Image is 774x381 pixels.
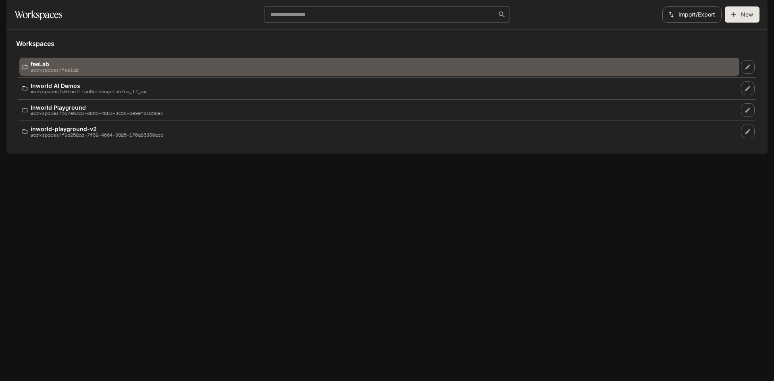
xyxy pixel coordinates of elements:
[15,6,62,23] h1: Workspaces
[19,123,739,141] a: inworld-playground-v2workspaces/f9d252aa-7f32-4664-8825-176a85839acd
[19,79,739,98] a: Inworld AI Demosworkspaces/default-pa9of5vuyctch7cq_f7_uw
[31,110,163,116] p: workspaces/5a7e63db-a866-4b83-8c51-ae9ef81b58e1
[31,132,163,137] p: workspaces/f9d252aa-7f32-4664-8825-176a85839acd
[31,104,163,110] p: Inworld Playground
[19,58,739,76] a: feeLabworkspaces/feelab
[741,60,755,74] a: Edit workspace
[31,83,146,89] p: Inworld AI Demos
[31,126,163,132] p: inworld-playground-v2
[741,125,755,138] a: Edit workspace
[19,101,739,119] a: Inworld Playgroundworkspaces/5a7e63db-a866-4b83-8c51-ae9ef81b58e1
[725,6,759,23] button: Create workspace
[31,67,79,73] p: workspaces/feelab
[16,39,758,48] h5: Workspaces
[662,6,722,23] button: Import/Export
[31,89,146,94] p: workspaces/default-pa9of5vuyctch7cq_f7_uw
[741,81,755,95] a: Edit workspace
[31,61,79,67] p: feeLab
[741,103,755,117] a: Edit workspace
